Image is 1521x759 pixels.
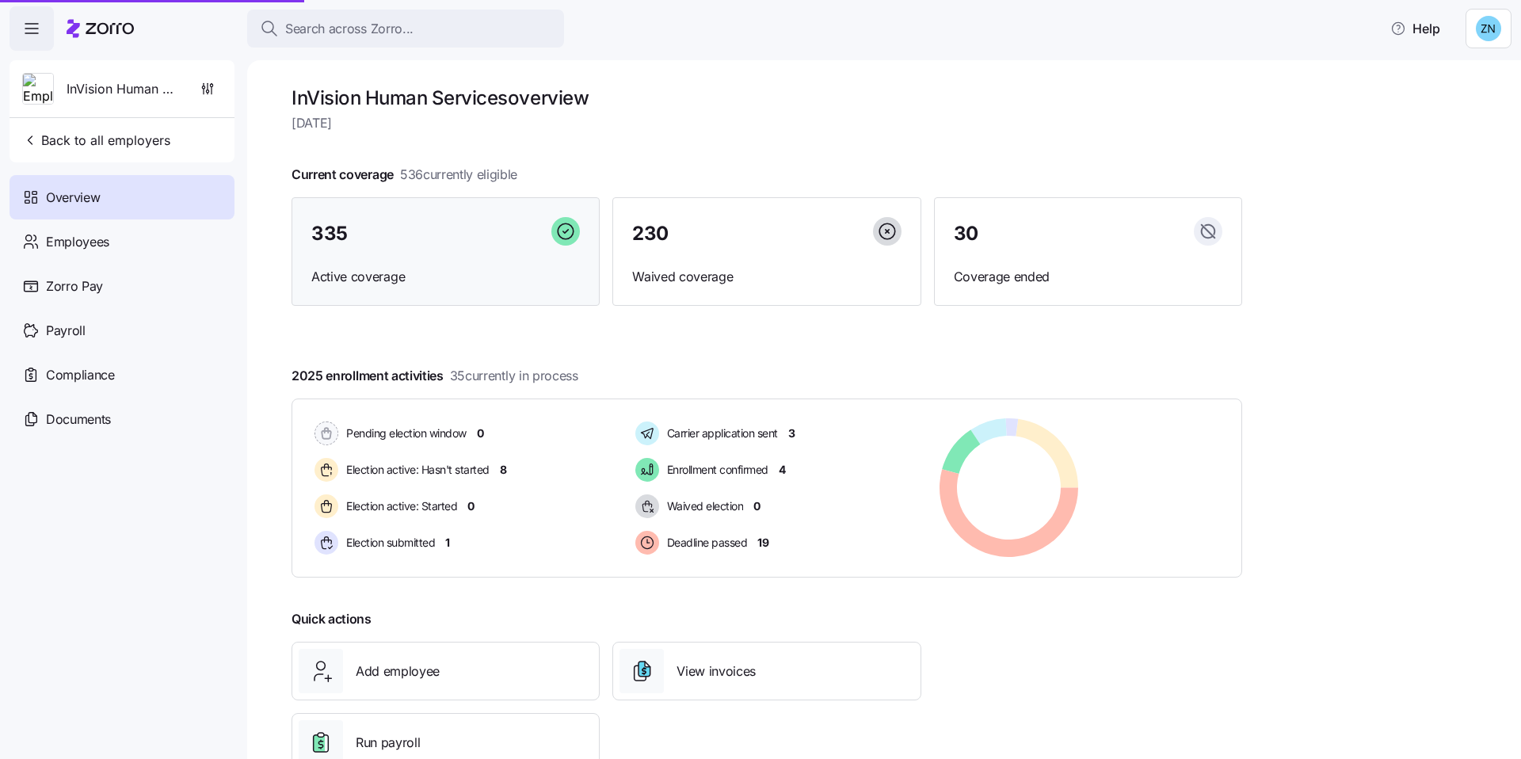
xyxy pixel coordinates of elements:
[311,224,348,243] span: 335
[46,321,86,341] span: Payroll
[22,131,170,150] span: Back to all employers
[16,124,177,156] button: Back to all employers
[467,498,475,514] span: 0
[445,535,450,551] span: 1
[341,462,490,478] span: Election active: Hasn't started
[292,165,517,185] span: Current coverage
[10,264,234,308] a: Zorro Pay
[311,267,580,287] span: Active coverage
[10,397,234,441] a: Documents
[46,365,115,385] span: Compliance
[1378,13,1453,44] button: Help
[1476,16,1501,41] img: 5c518db9dac3a343d5b258230af867d6
[779,462,786,478] span: 4
[500,462,507,478] span: 8
[10,219,234,264] a: Employees
[1390,19,1440,38] span: Help
[247,10,564,48] button: Search across Zorro...
[632,267,901,287] span: Waived coverage
[46,188,100,208] span: Overview
[788,425,795,441] span: 3
[356,733,420,753] span: Run payroll
[954,267,1222,287] span: Coverage ended
[67,79,181,99] span: InVision Human Services
[46,232,109,252] span: Employees
[10,353,234,397] a: Compliance
[753,498,760,514] span: 0
[46,410,111,429] span: Documents
[662,535,748,551] span: Deadline passed
[292,366,578,386] span: 2025 enrollment activities
[341,425,467,441] span: Pending election window
[341,535,435,551] span: Election submitted
[292,113,1242,133] span: [DATE]
[450,366,578,386] span: 35 currently in process
[632,224,669,243] span: 230
[10,175,234,219] a: Overview
[954,224,978,243] span: 30
[662,498,744,514] span: Waived election
[662,425,778,441] span: Carrier application sent
[46,277,103,296] span: Zorro Pay
[477,425,484,441] span: 0
[10,308,234,353] a: Payroll
[23,74,53,105] img: Employer logo
[757,535,768,551] span: 19
[292,609,372,629] span: Quick actions
[677,662,756,681] span: View invoices
[400,165,517,185] span: 536 currently eligible
[662,462,768,478] span: Enrollment confirmed
[356,662,440,681] span: Add employee
[341,498,457,514] span: Election active: Started
[285,19,414,39] span: Search across Zorro...
[292,86,1242,110] h1: InVision Human Services overview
